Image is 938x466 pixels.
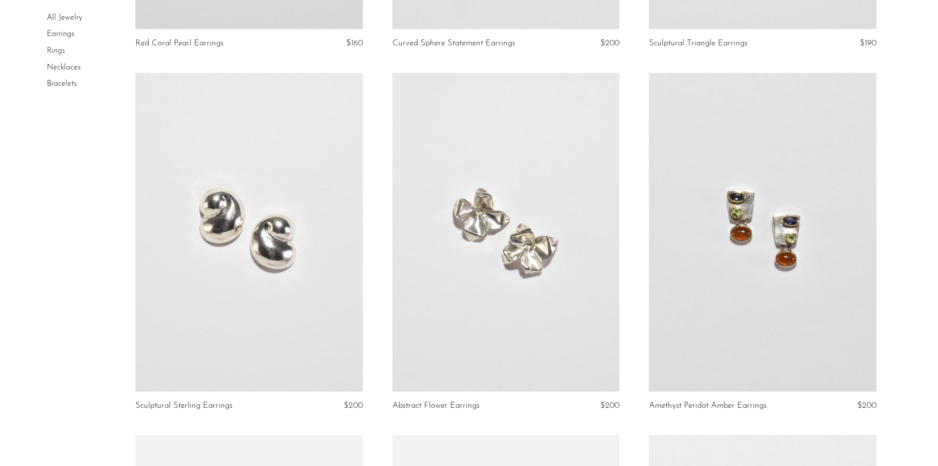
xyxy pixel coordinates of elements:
a: Curved Sphere Statement Earrings [392,39,515,48]
a: Bracelets [47,80,77,88]
span: $200 [600,401,619,410]
span: $200 [857,401,876,410]
a: Rings [47,47,65,55]
span: $200 [600,39,619,47]
span: $200 [344,401,363,410]
a: Red Coral Pearl Earrings [135,39,224,48]
span: $190 [860,39,876,47]
a: Necklaces [47,64,81,72]
a: Amethyst Peridot Amber Earrings [649,401,767,410]
a: All Jewelry [47,14,82,22]
a: Earrings [47,31,74,38]
a: Abstract Flower Earrings [392,401,480,410]
span: $160 [346,39,363,47]
a: Sculptural Sterling Earrings [135,401,232,410]
a: Sculptural Triangle Earrings [649,39,747,48]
